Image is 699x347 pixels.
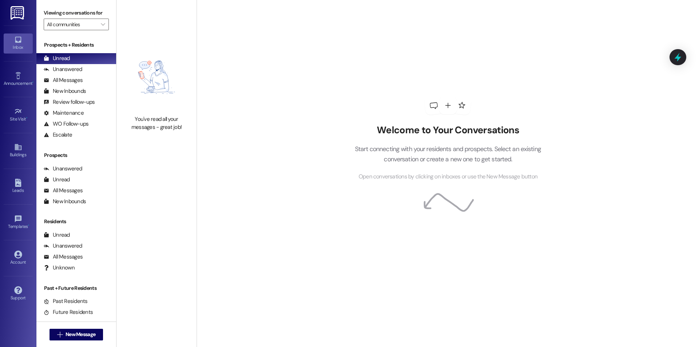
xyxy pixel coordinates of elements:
div: Unknown [44,264,75,272]
div: New Inbounds [44,87,86,95]
div: Prospects + Residents [36,41,116,49]
div: Review follow-ups [44,98,95,106]
span: • [32,80,33,85]
div: Unanswered [44,165,82,173]
span: • [28,223,29,228]
span: • [26,115,27,121]
h2: Welcome to Your Conversations [344,125,552,136]
div: Future Residents [44,308,93,316]
div: Maintenance [44,109,84,117]
div: All Messages [44,187,83,194]
label: Viewing conversations for [44,7,109,19]
div: Unanswered [44,66,82,73]
div: Unread [44,55,70,62]
div: Prospects [36,151,116,159]
p: Start connecting with your residents and prospects. Select an existing conversation or create a n... [344,144,552,165]
div: Past Residents [44,297,88,305]
a: Support [4,284,33,304]
div: Unread [44,231,70,239]
img: ResiDesk Logo [11,6,25,20]
a: Buildings [4,141,33,161]
button: New Message [50,329,103,340]
i:  [101,21,105,27]
a: Templates • [4,213,33,232]
div: Residents [36,218,116,225]
div: You've read all your messages - great job! [125,115,189,131]
a: Account [4,248,33,268]
img: empty-state [125,43,189,112]
div: Past + Future Residents [36,284,116,292]
a: Site Visit • [4,105,33,125]
div: Unread [44,176,70,184]
a: Inbox [4,33,33,53]
span: Open conversations by clicking on inboxes or use the New Message button [359,172,537,181]
div: Escalate [44,131,72,139]
div: Unanswered [44,242,82,250]
input: All communities [47,19,97,30]
div: All Messages [44,76,83,84]
div: New Inbounds [44,198,86,205]
div: All Messages [44,253,83,261]
a: Leads [4,177,33,196]
div: WO Follow-ups [44,120,88,128]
